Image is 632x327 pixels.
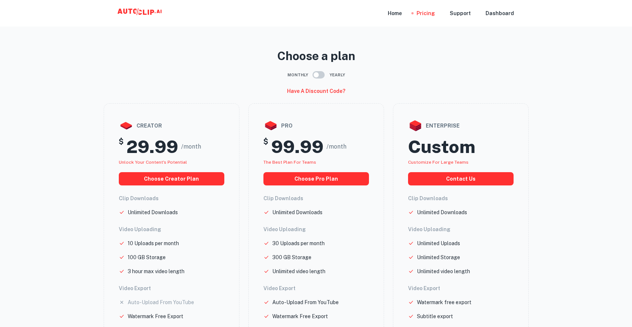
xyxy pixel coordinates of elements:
[408,160,469,165] span: Customize for large teams
[417,239,460,247] p: Unlimited Uploads
[263,136,268,157] h5: $
[272,253,311,261] p: 300 GB Storage
[417,208,467,216] p: Unlimited Downloads
[329,72,345,78] span: Yearly
[127,136,178,157] h2: 29.99
[128,267,184,275] p: 3 hour max video length
[272,312,328,320] p: Watermark Free Export
[417,253,460,261] p: Unlimited Storage
[104,47,529,65] p: Choose a plan
[263,160,316,165] span: The best plan for teams
[417,267,470,275] p: Unlimited video length
[119,136,124,157] h5: $
[119,160,187,165] span: Unlock your Content's potential
[272,267,325,275] p: Unlimited video length
[272,208,322,216] p: Unlimited Downloads
[408,118,514,133] div: enterprise
[287,72,308,78] span: Monthly
[408,225,514,233] h6: Video Uploading
[119,194,224,202] h6: Clip Downloads
[272,298,339,306] p: Auto-Upload From YouTube
[119,225,224,233] h6: Video Uploading
[327,142,346,151] span: /month
[181,142,201,151] span: /month
[272,239,325,247] p: 30 Uploads per month
[408,284,514,292] h6: Video Export
[417,298,472,306] p: Watermark free export
[271,136,324,157] h2: 99.99
[408,136,475,157] h2: Custom
[119,172,224,185] button: choose creator plan
[408,172,514,185] button: Contact us
[128,208,178,216] p: Unlimited Downloads
[263,194,369,202] h6: Clip Downloads
[128,298,194,306] p: Auto-Upload From YouTube
[119,284,224,292] h6: Video Export
[408,194,514,202] h6: Clip Downloads
[263,225,369,233] h6: Video Uploading
[417,312,453,320] p: Subtitle export
[263,284,369,292] h6: Video Export
[128,239,179,247] p: 10 Uploads per month
[119,118,224,133] div: creator
[128,312,183,320] p: Watermark Free Export
[263,118,369,133] div: pro
[128,253,166,261] p: 100 GB Storage
[263,172,369,185] button: choose pro plan
[284,85,348,97] button: Have a discount code?
[287,87,345,95] h6: Have a discount code?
